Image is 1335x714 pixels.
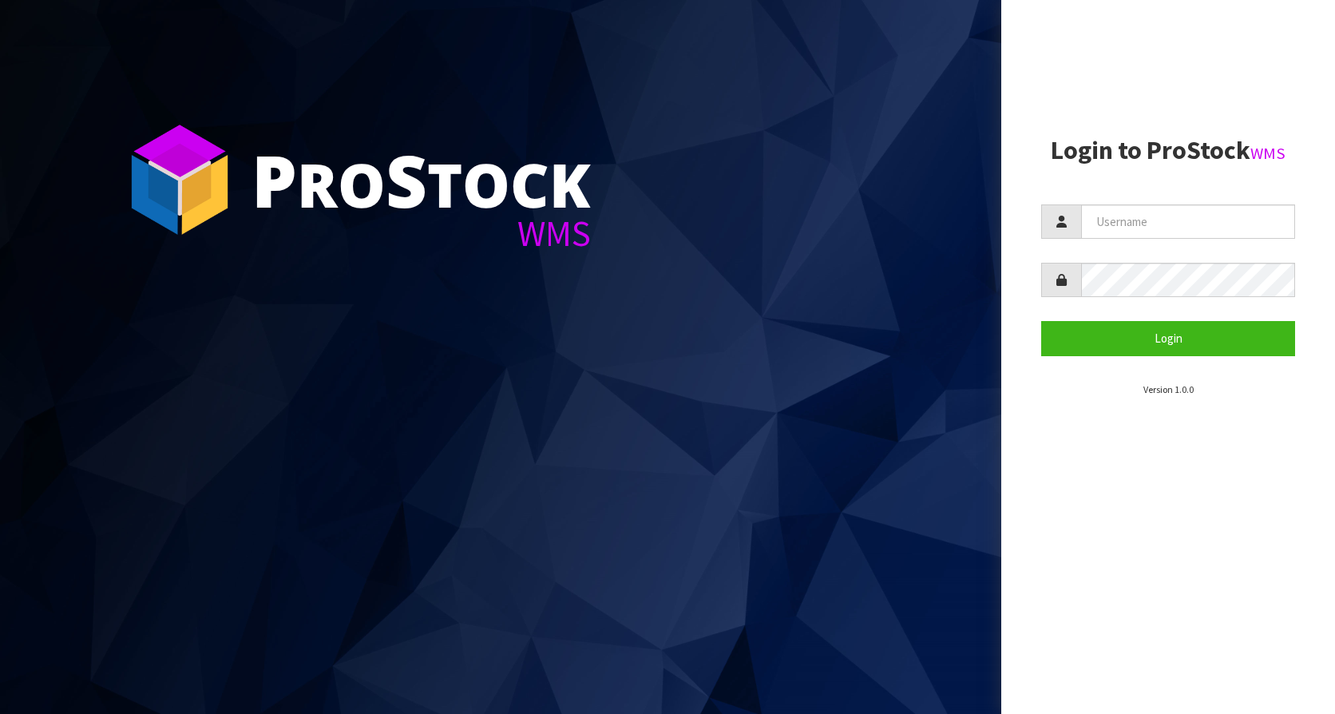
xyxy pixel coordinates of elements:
button: Login [1041,321,1295,355]
div: WMS [252,216,591,252]
input: Username [1081,204,1295,239]
span: S [386,131,427,228]
img: ProStock Cube [120,120,240,240]
span: P [252,131,297,228]
small: WMS [1250,143,1285,164]
h2: Login to ProStock [1041,137,1295,165]
small: Version 1.0.0 [1143,383,1194,395]
div: ro tock [252,144,591,216]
